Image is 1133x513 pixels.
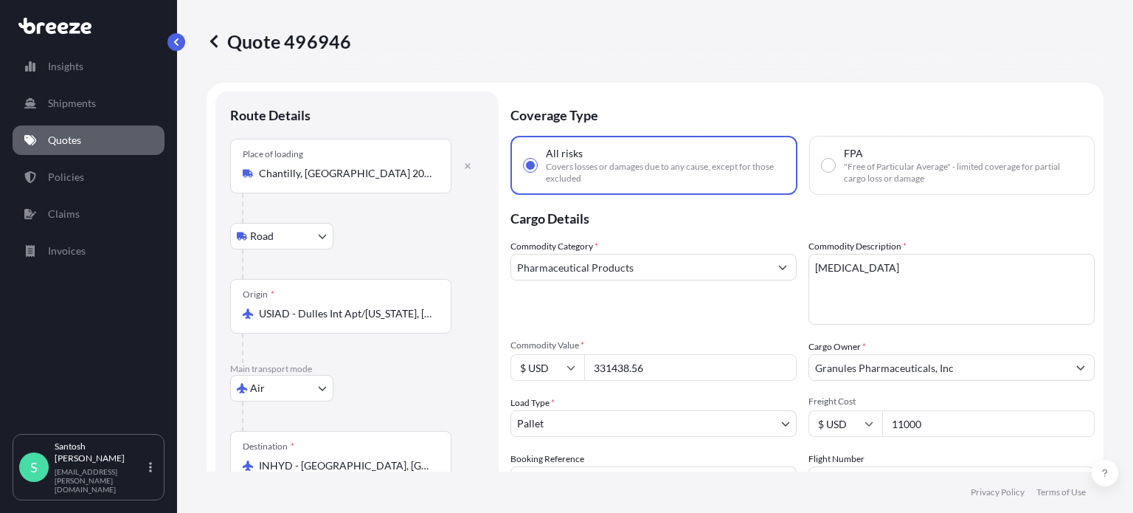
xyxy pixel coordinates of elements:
label: Cargo Owner [808,340,866,354]
p: Claims [48,207,80,221]
a: Policies [13,162,164,192]
input: Select a commodity type [511,254,769,280]
span: Covers losses or damages due to any cause, except for those excluded [546,161,784,185]
button: Select transport [230,375,333,402]
div: Destination [243,441,294,452]
label: Flight Number [808,452,865,466]
input: Enter name [808,466,1095,493]
span: Air [250,381,265,396]
p: [EMAIL_ADDRESS][PERSON_NAME][DOMAIN_NAME] [55,467,146,494]
button: Show suggestions [769,254,796,280]
label: Booking Reference [510,452,584,466]
input: FPA"Free of Particular Average" - limited coverage for partial cargo loss or damage [822,159,835,172]
input: Place of loading [259,166,433,181]
p: Shipments [48,96,96,111]
textarea: [MEDICAL_DATA] [808,254,1095,325]
span: FPA [844,146,863,161]
input: Destination [259,458,433,473]
div: Origin [243,289,274,300]
p: Cargo Details [510,195,1095,239]
p: Main transport mode [230,363,484,375]
p: Invoices [48,244,86,258]
p: Route Details [230,106,311,124]
a: Privacy Policy [971,486,1025,498]
a: Terms of Use [1036,486,1086,498]
p: Quote 496946 [207,30,351,53]
span: S [30,460,38,475]
input: Type amount [584,354,797,381]
p: Quotes [48,133,81,148]
a: Quotes [13,125,164,155]
button: Pallet [510,410,797,437]
input: All risksCovers losses or damages due to any cause, except for those excluded [524,159,537,172]
span: Road [250,229,274,244]
input: Your internal reference [510,466,797,493]
div: Place of loading [243,148,303,160]
a: Insights [13,52,164,81]
span: "Free of Particular Average" - limited coverage for partial cargo loss or damage [844,161,1082,185]
a: Shipments [13,89,164,118]
label: Commodity Category [510,239,598,254]
span: Pallet [517,416,544,431]
a: Claims [13,199,164,229]
button: Show suggestions [1067,354,1094,381]
input: Origin [259,306,433,321]
span: Freight Cost [808,396,1095,407]
label: Commodity Description [808,239,907,254]
button: Select transport [230,223,333,249]
span: Commodity Value [510,340,797,351]
input: Full name [809,354,1067,381]
p: Santosh [PERSON_NAME] [55,441,146,464]
p: Coverage Type [510,92,1095,136]
span: Load Type [510,396,555,410]
p: Insights [48,59,83,74]
span: All risks [546,146,583,161]
p: Policies [48,170,84,185]
a: Invoices [13,236,164,266]
input: Enter amount [882,410,1095,437]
